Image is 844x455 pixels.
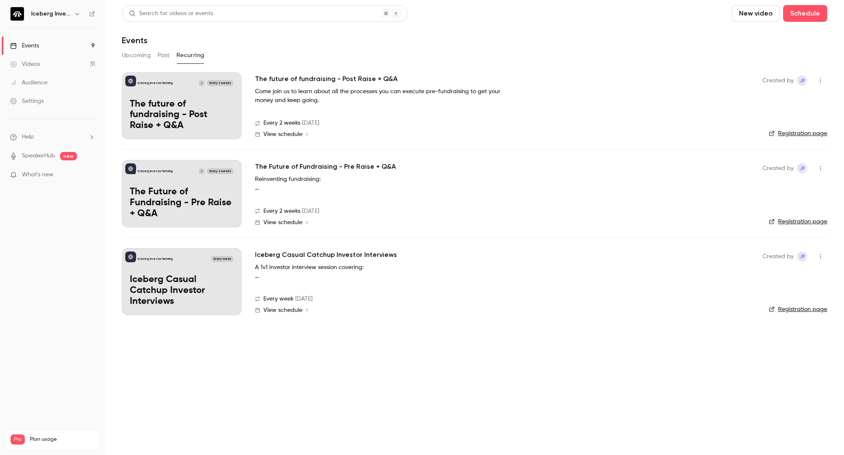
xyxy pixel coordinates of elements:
[22,152,55,160] a: SpeakerHub
[10,133,95,141] li: help-dropdown-opener
[198,80,205,86] div: J
[130,187,234,219] p: The Future of Fundraising - Pre Raise + Q&A
[129,9,213,18] div: Search for videos or events
[122,248,242,315] a: Iceberg Casual Catchup Investor InterviewsIceberg Investor NurturingEvery weekIceberg Casual Catc...
[211,256,233,262] span: Every week
[130,275,234,307] p: Iceberg Casual Catchup Investor Interviews
[255,87,507,105] p: Come join us to learn about all the processes you can execute pre-fundraising to get your money a...
[263,119,300,128] span: Every 2 weeks
[769,217,827,226] a: Registration page
[797,251,807,261] span: Jock Fairweather
[60,152,77,160] span: new
[10,60,40,68] div: Videos
[769,305,827,314] a: Registration page
[30,436,95,443] span: Plan usage
[302,119,319,128] span: [DATE]
[255,307,749,314] a: View schedule
[799,76,805,86] span: JF
[255,175,407,184] p: Reinventing fundraising:
[255,74,397,84] a: The future of fundraising - Post Raise + Q&A
[255,250,397,260] a: Iceberg Casual Catchup Investor Interviews
[255,162,396,172] a: The Future of Fundraising - Pre Raise + Q&A
[138,169,173,173] p: Iceberg Investor Nurturing
[263,307,302,313] span: View schedule
[31,10,71,18] h6: Iceberg Investor Nurturing
[799,251,805,261] span: JF
[122,160,242,227] a: The Future of Fundraising - Pre Raise + Q&AIceberg Investor NurturingJEvery 2 weeksThe Future of ...
[11,434,25,445] span: Pro
[295,295,313,303] span: [DATE]
[783,5,827,22] button: Schedule
[130,99,234,131] p: The future of fundraising - Post Raise + Q&A
[797,76,807,86] span: Jock Fairweather
[769,129,827,138] a: Registration page
[122,49,151,62] button: Upcoming
[11,7,24,21] img: Iceberg Investor Nurturing
[22,133,34,141] span: Help
[176,49,205,62] button: Recurring
[255,219,749,226] a: View schedule
[85,171,95,179] iframe: Noticeable Trigger
[198,168,205,175] div: J
[762,163,794,173] span: Created by
[255,263,389,272] p: A 1v1 investor interview session covering:
[263,207,300,216] span: Every 2 weeks
[10,97,44,105] div: Settings
[255,131,749,138] a: View schedule
[263,131,302,137] span: View schedule
[122,35,147,45] h1: Events
[158,49,170,62] button: Past
[138,257,173,261] p: Iceberg Investor Nurturing
[799,163,805,173] span: JF
[302,207,319,216] span: [DATE]
[207,168,233,174] span: Every 2 weeks
[263,295,294,303] span: Every week
[22,170,53,179] span: What's new
[263,220,302,225] span: View schedule
[138,81,173,85] p: Iceberg Investor Nurturing
[10,42,39,50] div: Events
[762,251,794,261] span: Created by
[732,5,780,22] button: New video
[207,80,233,86] span: Every 2 weeks
[10,78,47,87] div: Audience
[122,72,242,139] a: The future of fundraising - Post Raise + Q&AIceberg Investor NurturingJEvery 2 weeksThe future of...
[797,163,807,173] span: Jock Fairweather
[762,76,794,86] span: Created by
